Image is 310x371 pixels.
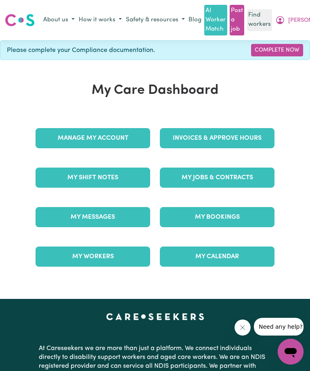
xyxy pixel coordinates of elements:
a: Careseekers home page [106,313,204,320]
h1: My Care Dashboard [31,83,279,99]
a: My Jobs & Contracts [160,168,274,188]
button: How it works [77,14,124,27]
a: My Messages [36,207,150,227]
button: Safety & resources [124,14,187,27]
a: Find workers [247,9,272,31]
a: Blog [187,14,203,27]
iframe: Close message [235,319,251,336]
a: Invoices & Approve Hours [160,128,274,148]
a: My Workers [36,247,150,267]
a: My Calendar [160,247,274,267]
a: Manage My Account [36,128,150,148]
a: My Shift Notes [36,168,150,188]
a: AI Worker Match [204,5,227,35]
iframe: Message from company [254,318,304,336]
a: Complete Now [251,44,303,56]
span: Please complete your Compliance documentation. [7,46,155,55]
a: Careseekers logo [5,11,35,29]
iframe: Button to launch messaging window [278,339,304,365]
img: Careseekers logo [5,13,35,27]
a: My Bookings [160,207,274,227]
button: About us [41,14,77,27]
a: Post a job [230,5,244,35]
